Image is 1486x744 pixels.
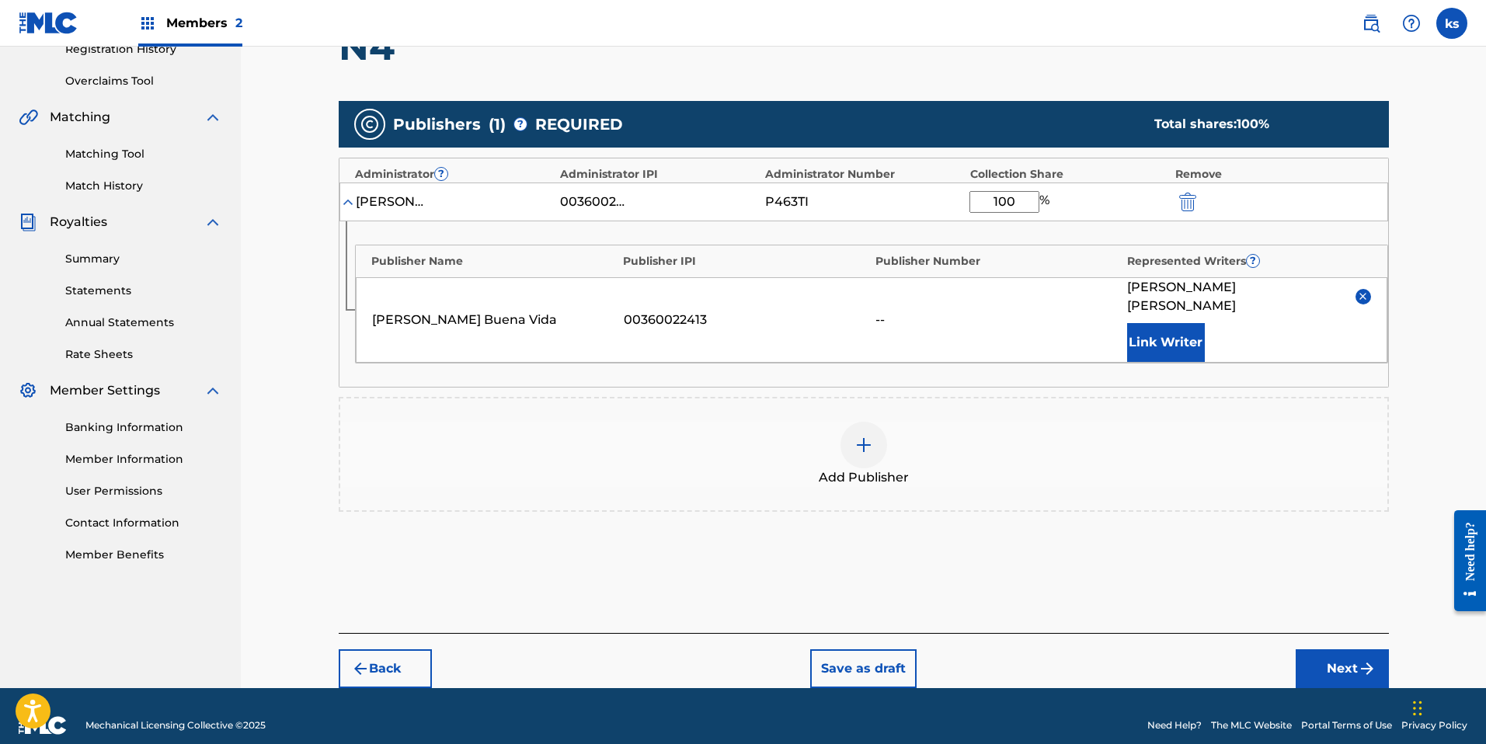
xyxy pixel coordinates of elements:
img: expand-cell-toggle [340,194,356,210]
a: Privacy Policy [1401,718,1467,732]
a: Summary [65,251,222,267]
span: 100 % [1237,116,1269,131]
a: Member Information [65,451,222,468]
div: Remove [1175,166,1373,183]
a: Rate Sheets [65,346,222,363]
div: Represented Writers [1127,253,1372,269]
a: The MLC Website [1211,718,1292,732]
img: MLC Logo [19,12,78,34]
span: REQUIRED [535,113,623,136]
img: expand [204,108,222,127]
span: 2 [235,16,242,30]
img: f7272a7cc735f4ea7f67.svg [1358,659,1376,678]
h1: N4 [339,23,1389,70]
span: Matching [50,108,110,127]
span: Royalties [50,213,107,231]
img: Matching [19,108,38,127]
span: % [1039,191,1053,213]
div: Administrator [355,166,552,183]
img: Royalties [19,213,37,231]
div: Publisher Name [371,253,616,269]
img: help [1402,14,1421,33]
img: 12a2ab48e56ec057fbd8.svg [1179,193,1196,211]
img: remove-from-list-button [1357,290,1369,302]
a: Need Help? [1147,718,1202,732]
a: Banking Information [65,419,222,436]
a: Statements [65,283,222,299]
span: ? [514,118,527,130]
span: Add Publisher [819,468,909,487]
a: Registration History [65,41,222,57]
div: Publisher IPI [623,253,868,269]
a: Annual Statements [65,315,222,331]
span: [PERSON_NAME] [PERSON_NAME] [1127,278,1344,315]
img: search [1362,14,1380,33]
a: Match History [65,178,222,194]
a: Overclaims Tool [65,73,222,89]
div: Collection Share [970,166,1168,183]
img: 7ee5dd4eb1f8a8e3ef2f.svg [351,659,370,678]
img: expand [204,381,222,400]
iframe: Resource Center [1442,505,1486,617]
div: 00360022413 [624,311,868,329]
div: Widget de chat [1408,669,1486,744]
img: logo [19,716,67,735]
div: Administrator IPI [560,166,757,183]
iframe: Chat Widget [1408,669,1486,744]
span: ( 1 ) [489,113,506,136]
div: Help [1396,8,1427,39]
span: Publishers [393,113,481,136]
span: Mechanical Licensing Collective © 2025 [85,718,266,732]
span: Member Settings [50,381,160,400]
a: Contact Information [65,515,222,531]
button: Back [339,649,432,688]
span: ? [435,168,447,180]
a: Member Benefits [65,547,222,563]
button: Next [1296,649,1389,688]
button: Link Writer [1127,323,1205,362]
div: Arrastrar [1413,685,1422,732]
a: Public Search [1355,8,1387,39]
a: Portal Terms of Use [1301,718,1392,732]
a: Matching Tool [65,146,222,162]
img: Member Settings [19,381,37,400]
span: ? [1247,255,1259,267]
img: add [854,436,873,454]
img: expand [204,213,222,231]
div: Publisher Number [875,253,1120,269]
div: Administrator Number [765,166,962,183]
img: Top Rightsholders [138,14,157,33]
div: [PERSON_NAME] Buena Vida [372,311,616,329]
div: -- [875,311,1119,329]
div: User Menu [1436,8,1467,39]
span: Members [166,14,242,32]
a: User Permissions [65,483,222,499]
div: Total shares: [1154,115,1358,134]
img: publishers [360,115,379,134]
button: Save as draft [810,649,917,688]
